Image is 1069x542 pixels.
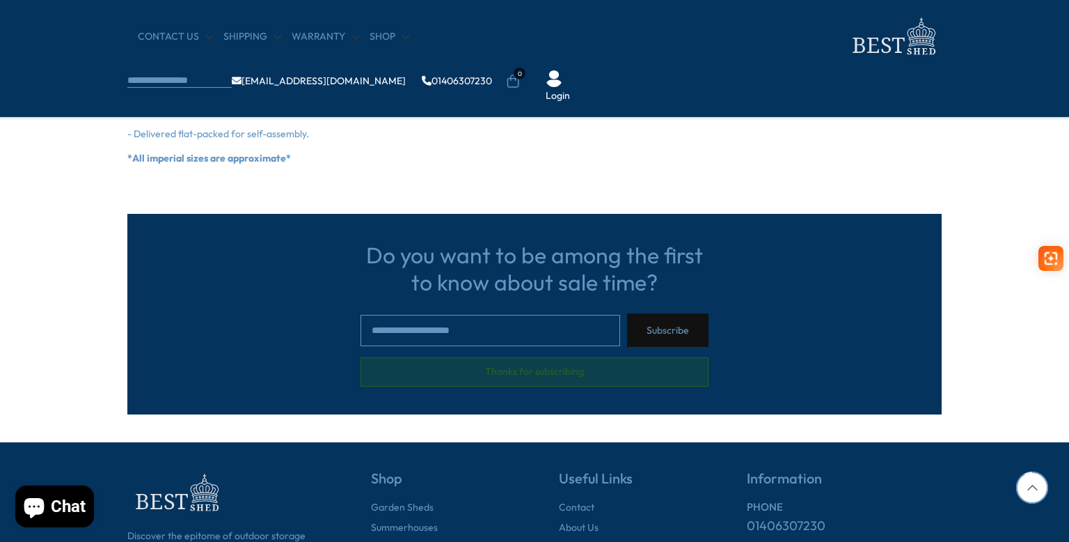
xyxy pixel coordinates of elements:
a: 01406307230 [422,76,492,86]
strong: *All imperial sizes are approximate* [127,152,291,164]
span: - Delivered flat-packed for self-assembly. [127,127,309,140]
span: Subscribe [647,325,689,335]
a: Contact [559,501,594,515]
small: Thanks for subscribing [361,357,708,387]
img: logo [844,14,942,59]
span: 0 [514,68,525,79]
h3: Do you want to be among the first to know about sale time? [361,242,708,295]
a: Summerhouses [371,521,438,535]
a: 01406307230 [747,517,825,534]
img: User Icon [546,70,562,87]
a: 0 [506,75,520,88]
a: Shop [370,30,409,44]
a: [EMAIL_ADDRESS][DOMAIN_NAME] [232,76,406,86]
a: Shipping [223,30,281,44]
h6: PHONE [747,501,942,513]
a: Warranty [292,30,359,44]
h5: Information [747,470,942,501]
h5: Shop [371,470,510,501]
button: Subscribe [627,313,708,347]
a: Garden Sheds [371,501,434,515]
img: footer-logo [127,470,225,516]
h5: Useful Links [559,470,698,501]
a: CONTACT US [138,30,213,44]
a: Login [546,89,570,103]
a: About Us [559,521,599,535]
inbox-online-store-chat: Shopify online store chat [11,486,98,531]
